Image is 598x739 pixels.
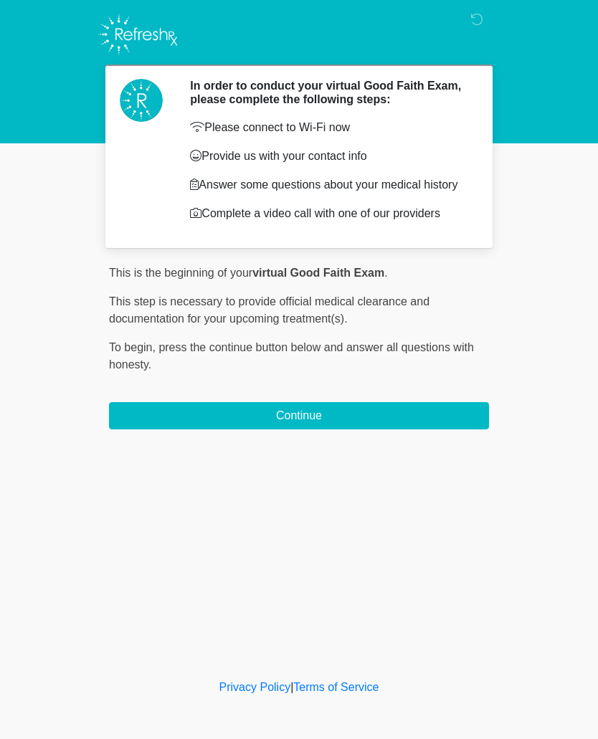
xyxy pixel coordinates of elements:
a: Terms of Service [293,681,379,693]
h2: In order to conduct your virtual Good Faith Exam, please complete the following steps: [190,79,468,106]
span: To begin, [109,341,158,353]
p: Complete a video call with one of our providers [190,205,468,222]
p: Please connect to Wi-Fi now [190,119,468,136]
button: Continue [109,402,489,429]
span: This is the beginning of your [109,267,252,279]
p: Provide us with your contact info [190,148,468,165]
span: press the continue button below and answer all questions with honesty. [109,341,474,371]
a: | [290,681,293,693]
span: This step is necessary to provide official medical clearance and documentation for your upcoming ... [109,295,429,325]
img: Agent Avatar [120,79,163,122]
a: Privacy Policy [219,681,291,693]
strong: virtual Good Faith Exam [252,267,384,279]
img: Refresh RX Logo [95,11,181,58]
p: Answer some questions about your medical history [190,176,468,194]
span: . [384,267,387,279]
